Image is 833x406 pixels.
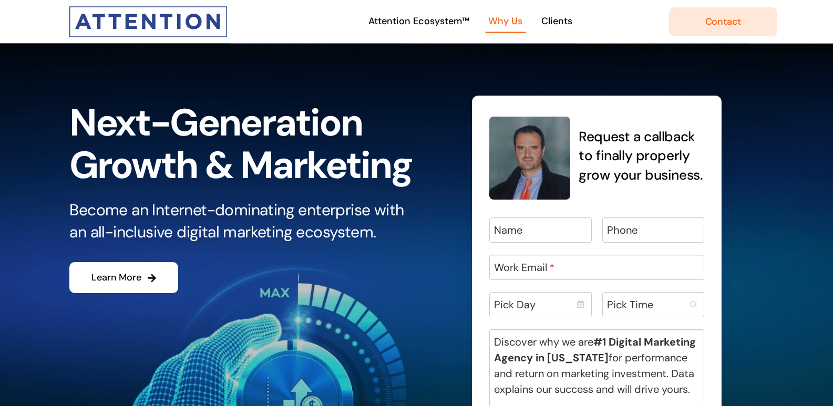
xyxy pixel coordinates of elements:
span: Attention Ecosystem™ [368,14,469,29]
label: Pick Day [494,297,536,313]
nav: Main Menu Desktop [272,3,669,40]
b: #1 Digital Marketing Agency in [US_STATE] [494,335,696,365]
span: Learn More [91,272,141,283]
span: Contact [705,16,742,27]
label: Discover why we are for performance and return on marketing investment. Data explains our success... [494,334,705,397]
a: Contact [669,7,777,36]
p: Become an Internet-dominating enterprise with an all-inclusive digital marketing ecosystem. [69,199,416,243]
a: Clients [538,11,575,33]
h4: Request a callback to finally properly grow your business. [579,127,704,184]
label: Name [494,222,522,238]
a: Learn More [69,262,178,293]
label: Phone [607,222,637,238]
span: Clients [541,14,572,29]
a: Why Us [485,11,526,33]
a: Attention Ecosystem™ [365,11,472,33]
img: cuk_154x158-C [489,117,570,200]
img: Attention Interactive Logo [69,6,227,37]
label: Pick Time [607,297,653,313]
span: Why Us [488,14,522,29]
a: Attention-Only-Logo-300wide [69,5,227,18]
label: Work Email [494,259,554,275]
h1: Next-Generation Growth & Marketing [69,102,416,186]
